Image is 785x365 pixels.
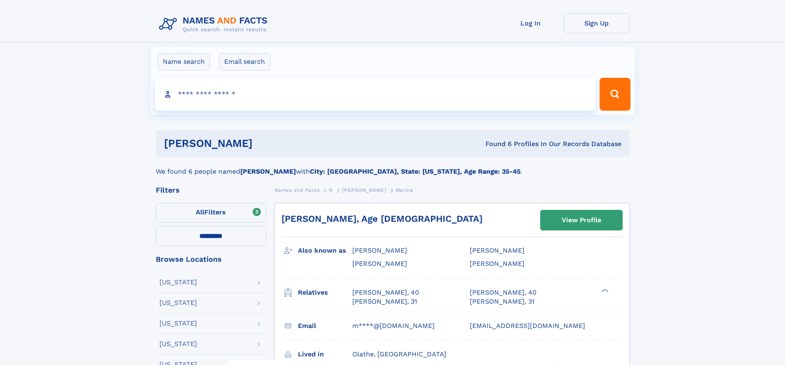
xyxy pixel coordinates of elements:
[281,214,483,224] a: [PERSON_NAME], Age [DEMOGRAPHIC_DATA]
[342,185,386,195] a: [PERSON_NAME]
[396,187,413,193] span: Marina
[470,288,537,297] a: [PERSON_NAME], 40
[159,300,197,306] div: [US_STATE]
[156,157,630,177] div: We found 6 people named with .
[298,319,352,333] h3: Email
[274,185,320,195] a: Names and Facts
[329,187,333,193] span: N
[298,244,352,258] h3: Also known as
[298,286,352,300] h3: Relatives
[562,211,601,230] div: View Profile
[342,187,386,193] span: [PERSON_NAME]
[196,208,204,216] span: All
[159,341,197,347] div: [US_STATE]
[564,13,630,33] a: Sign Up
[352,246,407,254] span: [PERSON_NAME]
[541,210,622,230] a: View Profile
[352,288,419,297] a: [PERSON_NAME], 40
[156,203,266,223] label: Filters
[470,246,525,254] span: [PERSON_NAME]
[219,53,270,70] label: Email search
[470,297,534,306] a: [PERSON_NAME], 31
[155,78,596,111] input: search input
[600,78,630,111] button: Search Button
[159,279,197,286] div: [US_STATE]
[498,13,564,33] a: Log In
[310,167,520,175] b: City: [GEOGRAPHIC_DATA], State: [US_STATE], Age Range: 35-45
[352,260,407,267] span: [PERSON_NAME]
[156,256,266,263] div: Browse Locations
[369,139,621,149] div: Found 6 Profiles In Our Records Database
[599,288,609,293] div: ❯
[159,320,197,327] div: [US_STATE]
[329,185,333,195] a: N
[240,167,296,175] b: [PERSON_NAME]
[298,347,352,361] h3: Lived in
[157,53,210,70] label: Name search
[164,138,369,149] h1: [PERSON_NAME]
[352,350,446,358] span: Olathe, [GEOGRAPHIC_DATA]
[470,322,585,330] span: [EMAIL_ADDRESS][DOMAIN_NAME]
[470,260,525,267] span: [PERSON_NAME]
[156,186,266,194] div: Filters
[352,297,417,306] a: [PERSON_NAME], 31
[156,13,274,35] img: Logo Names and Facts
